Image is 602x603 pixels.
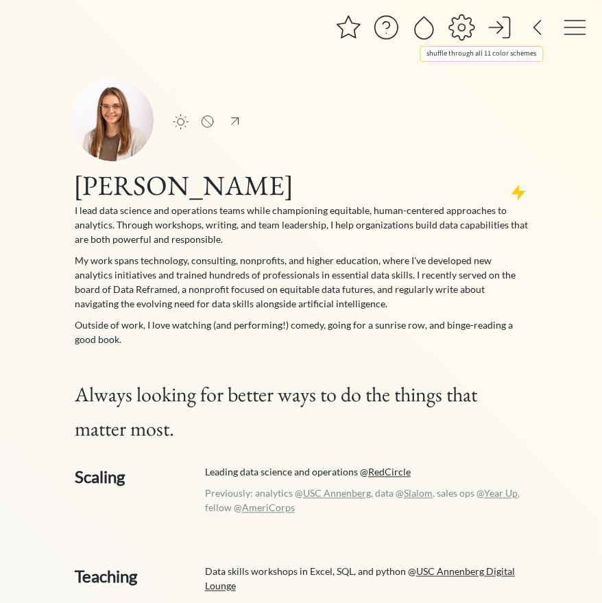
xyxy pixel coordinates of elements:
[483,487,517,499] a: Year Up
[204,564,528,593] p: Data skills workshops in Excel, SQL, and python @
[75,318,528,346] p: Outside of work, I love watching (and performing!) comedy, going for a sunrise row, and binge-rea...
[73,168,529,202] h1: [PERSON_NAME]
[75,203,528,246] p: I lead data science and operations teams while championing equitable, human-centered approaches t...
[75,381,477,442] span: Always looking for better ways to do the things that matter most.
[368,466,410,477] a: RedCircle
[403,487,432,499] a: Slalom
[75,466,125,486] strong: Scaling
[75,253,528,311] p: My work spans technology, consulting, nonprofits, and higher education, where I've developed new ...
[241,501,294,513] a: AmeriCorps
[75,566,137,586] strong: Teaching
[204,487,519,513] span: Previously: analytics @ , data @ , sales ops @ , fellow @
[302,487,370,499] a: USC Annenberg
[420,47,542,61] div: shuffle through all 11 color schemes
[204,464,528,479] p: Leading data science and operations @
